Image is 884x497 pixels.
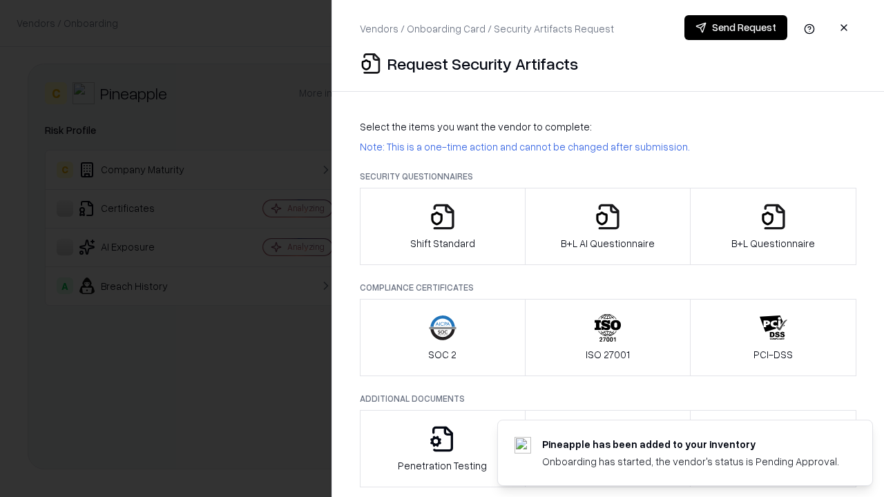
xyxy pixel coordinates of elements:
button: PCI-DSS [690,299,856,376]
button: B+L Questionnaire [690,188,856,265]
p: PCI-DSS [753,347,793,362]
p: Penetration Testing [398,458,487,473]
p: Shift Standard [410,236,475,251]
img: pineappleenergy.com [515,437,531,454]
p: Vendors / Onboarding Card / Security Artifacts Request [360,21,614,36]
button: Send Request [684,15,787,40]
div: Pineapple has been added to your inventory [542,437,839,451]
p: Compliance Certificates [360,282,856,293]
p: Request Security Artifacts [387,52,578,75]
div: Onboarding has started, the vendor's status is Pending Approval. [542,454,839,469]
button: Penetration Testing [360,410,526,487]
p: Note: This is a one-time action and cannot be changed after submission. [360,139,856,154]
p: Select the items you want the vendor to complete: [360,119,856,134]
button: SOC 2 [360,299,526,376]
p: B+L Questionnaire [731,236,815,251]
p: ISO 27001 [586,347,630,362]
button: Shift Standard [360,188,526,265]
button: ISO 27001 [525,299,691,376]
p: Additional Documents [360,393,856,405]
button: Data Processing Agreement [690,410,856,487]
p: Security Questionnaires [360,170,856,182]
p: B+L AI Questionnaire [561,236,655,251]
button: B+L AI Questionnaire [525,188,691,265]
button: Privacy Policy [525,410,691,487]
p: SOC 2 [428,347,457,362]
